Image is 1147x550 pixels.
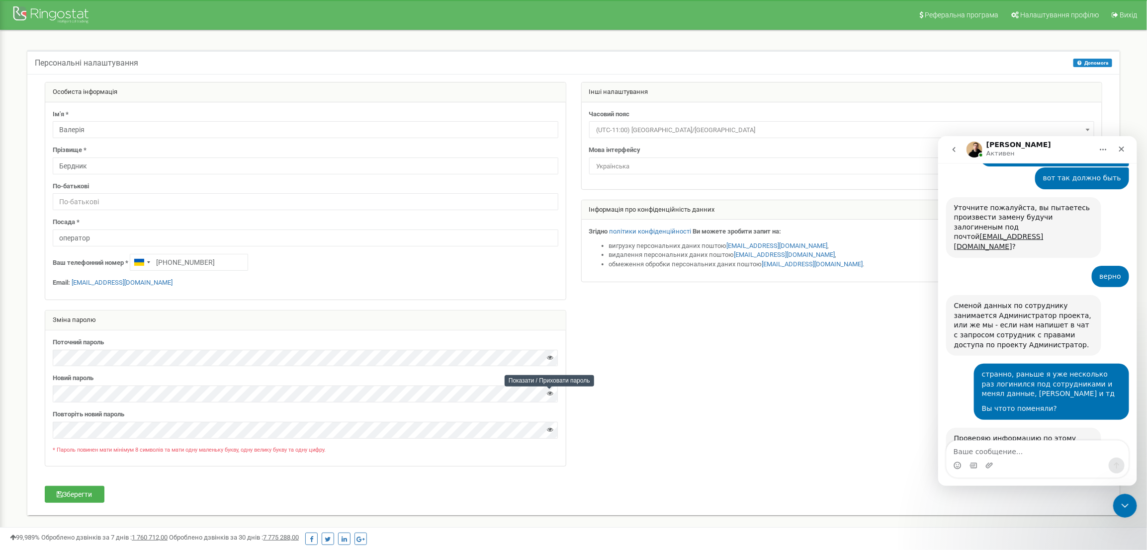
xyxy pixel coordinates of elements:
span: 99,989% [10,534,40,541]
label: Повторіть новий пароль [53,410,124,419]
span: Українська [593,159,1091,173]
iframe: Intercom live chat [1113,494,1137,518]
label: Ім'я * [53,110,69,119]
span: (UTC-11:00) Pacific/Midway [589,121,1094,138]
span: Оброблено дзвінків за 7 днів : [41,534,168,541]
li: вигрузку персональних даних поштою , [609,241,1095,251]
span: Налаштування профілю [1020,11,1099,19]
label: Ваш телефонний номер * [53,258,128,268]
span: Вихід [1120,11,1137,19]
div: Особиста інформація [45,82,566,102]
label: Посада * [53,218,80,227]
label: Прізвище * [53,146,87,155]
label: Поточний пароль [53,338,104,347]
li: обмеження обробки персональних даних поштою . [609,260,1095,269]
input: По-батькові [53,193,558,210]
a: [EMAIL_ADDRESS][DOMAIN_NAME] [72,279,173,286]
u: 7 775 288,00 [263,534,299,541]
input: Посада [53,230,558,246]
label: Новий пароль [53,374,93,383]
label: По-батькові [53,182,89,191]
label: Часовий пояс [589,110,630,119]
iframe: Intercom live chat [938,136,1137,486]
button: Зберегти [45,486,104,503]
strong: Ви можете зробити запит на: [693,228,782,235]
div: Інші налаштування [582,82,1102,102]
li: видалення персональних даних поштою , [609,250,1095,260]
p: * Пароль повинен мати мінімум 8 символів та мати одну маленьку букву, одну велику букву та одну ц... [53,446,558,454]
a: [EMAIL_ADDRESS][DOMAIN_NAME] [762,260,863,268]
div: Показати / Приховати пароль [505,375,594,387]
a: [EMAIL_ADDRESS][DOMAIN_NAME] [734,251,835,258]
a: політики конфіденційності [610,228,692,235]
strong: Згідно [589,228,608,235]
strong: Email: [53,279,70,286]
div: Telephone country code [130,254,153,270]
label: Мова інтерфейсу [589,146,641,155]
input: Прізвище [53,157,558,174]
input: Ім'я [53,121,558,138]
button: Допомога [1073,59,1112,67]
h5: Персональні налаштування [35,59,138,68]
span: Українська [589,157,1094,174]
a: [EMAIL_ADDRESS][DOMAIN_NAME] [727,242,828,249]
input: +1-800-555-55-55 [130,254,248,271]
span: (UTC-11:00) Pacific/Midway [593,123,1091,137]
u: 1 760 712,00 [132,534,168,541]
div: Інформація про конфіденційність данних [582,200,1102,220]
div: Зміна паролю [45,311,566,330]
span: Реферальна програма [925,11,998,19]
span: Оброблено дзвінків за 30 днів : [169,534,299,541]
